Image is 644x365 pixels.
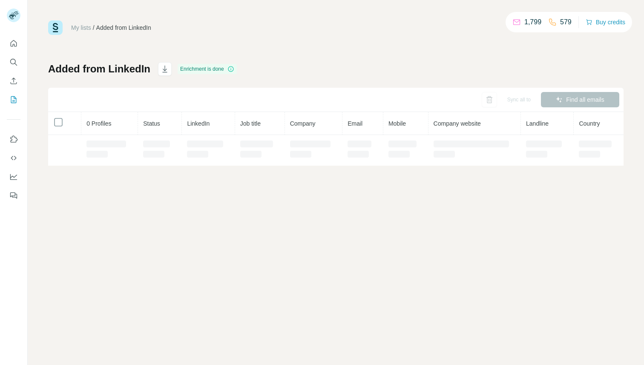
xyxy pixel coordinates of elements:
button: My lists [7,92,20,107]
span: Company [290,120,316,127]
span: 0 Profiles [86,120,111,127]
span: Country [579,120,600,127]
button: Dashboard [7,169,20,184]
button: Quick start [7,36,20,51]
p: 1,799 [524,17,541,27]
p: 579 [560,17,572,27]
h1: Added from LinkedIn [48,62,150,76]
span: Company website [434,120,481,127]
li: / [93,23,95,32]
button: Use Surfe on LinkedIn [7,132,20,147]
button: Search [7,55,20,70]
span: Mobile [388,120,406,127]
div: Added from LinkedIn [96,23,151,32]
div: Enrichment is done [178,64,237,74]
button: Use Surfe API [7,150,20,166]
span: Email [348,120,362,127]
span: LinkedIn [187,120,210,127]
button: Enrich CSV [7,73,20,89]
span: Landline [526,120,549,127]
span: Status [143,120,160,127]
a: My lists [71,24,91,31]
button: Feedback [7,188,20,203]
span: Job title [240,120,261,127]
button: Buy credits [586,16,625,28]
img: Surfe Logo [48,20,63,35]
